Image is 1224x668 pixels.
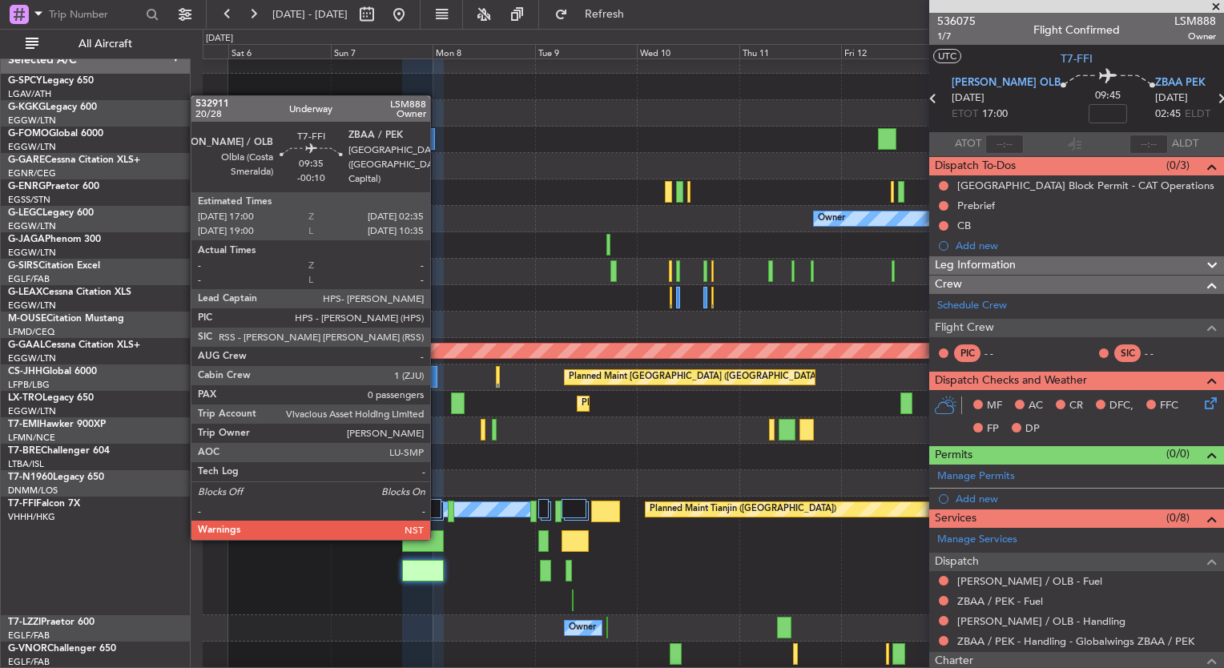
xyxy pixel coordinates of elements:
[987,421,999,437] span: FP
[1029,398,1043,414] span: AC
[1069,398,1083,414] span: CR
[8,499,80,509] a: T7-FFIFalcon 7X
[8,314,46,324] span: M-OUSE
[1174,13,1216,30] span: LSM888
[1155,107,1181,123] span: 02:45
[8,340,140,350] a: G-GAALCessna Citation XLS+
[1061,50,1093,67] span: T7-FFI
[935,319,994,337] span: Flight Crew
[957,614,1125,628] a: [PERSON_NAME] / OLB - Handling
[937,13,976,30] span: 536075
[933,49,961,63] button: UTC
[1025,421,1040,437] span: DP
[937,469,1015,485] a: Manage Permits
[8,247,56,259] a: EGGW/LTN
[8,76,94,86] a: G-SPCYLegacy 650
[1185,107,1210,123] span: ELDT
[272,7,348,22] span: [DATE] - [DATE]
[984,346,1021,360] div: - -
[331,44,433,58] div: Sun 7
[841,44,943,58] div: Fri 12
[8,129,103,139] a: G-FOMOGlobal 6000
[8,155,140,165] a: G-GARECessna Citation XLS+
[8,261,100,271] a: G-SIRSCitation Excel
[8,340,45,350] span: G-GAAL
[8,235,101,244] a: G-JAGAPhenom 300
[8,644,47,654] span: G-VNOR
[8,379,50,391] a: LFPB/LBG
[957,199,995,212] div: Prebrief
[952,75,1061,91] span: [PERSON_NAME] OLB
[8,432,55,444] a: LFMN/NCE
[8,155,45,165] span: G-GARE
[8,446,110,456] a: T7-BREChallenger 604
[8,129,49,139] span: G-FOMO
[569,365,821,389] div: Planned Maint [GEOGRAPHIC_DATA] ([GEOGRAPHIC_DATA])
[1166,509,1190,526] span: (0/8)
[637,44,739,58] div: Wed 10
[957,219,971,232] div: CB
[418,501,433,516] img: gray-close.svg
[935,276,962,294] span: Crew
[8,405,56,417] a: EGGW/LTN
[18,31,174,57] button: All Aircraft
[8,458,44,470] a: LTBA/ISL
[935,553,979,571] span: Dispatch
[935,372,1087,390] span: Dispatch Checks and Weather
[8,300,56,312] a: EGGW/LTN
[8,367,97,376] a: CS-JHHGlobal 6000
[1155,91,1188,107] span: [DATE]
[8,644,116,654] a: G-VNORChallenger 650
[8,103,97,112] a: G-KGKGLegacy 600
[8,194,50,206] a: EGSS/STN
[8,326,54,338] a: LFMD/CEQ
[8,393,42,403] span: LX-TRO
[957,179,1214,192] div: [GEOGRAPHIC_DATA] Block Permit - CAT Operations
[818,207,845,231] div: Owner
[582,392,686,416] div: Planned Maint Dusseldorf
[569,616,596,640] div: Owner
[8,485,58,497] a: DNMM/LOS
[8,261,38,271] span: G-SIRS
[8,511,55,523] a: VHHH/HKG
[987,398,1002,414] span: MF
[8,420,106,429] a: T7-EMIHawker 900XP
[8,656,50,668] a: EGLF/FAB
[8,393,94,403] a: LX-TROLegacy 650
[956,239,1216,252] div: Add new
[1166,157,1190,174] span: (0/3)
[8,420,39,429] span: T7-EMI
[8,141,56,153] a: EGGW/LTN
[955,136,981,152] span: ATOT
[8,208,94,218] a: G-LEGCLegacy 600
[957,634,1194,648] a: ZBAA / PEK - Handling - Globalwings ZBAA / PEK
[1174,30,1216,43] span: Owner
[8,618,41,627] span: T7-LZZI
[1095,88,1121,104] span: 09:45
[8,473,53,482] span: T7-N1960
[1166,445,1190,462] span: (0/0)
[1033,22,1120,38] div: Flight Confirmed
[650,497,836,521] div: Planned Maint Tianjin ([GEOGRAPHIC_DATA])
[228,44,330,58] div: Sat 6
[985,135,1024,154] input: --:--
[8,352,56,364] a: EGGW/LTN
[535,44,637,58] div: Tue 9
[982,107,1008,123] span: 17:00
[935,509,976,528] span: Services
[1160,398,1178,414] span: FFC
[8,499,36,509] span: T7-FFI
[952,91,984,107] span: [DATE]
[935,256,1016,275] span: Leg Information
[8,314,124,324] a: M-OUSECitation Mustang
[8,103,46,112] span: G-KGKG
[8,76,42,86] span: G-SPCY
[935,446,972,465] span: Permits
[8,208,42,218] span: G-LEGC
[8,473,104,482] a: T7-N1960Legacy 650
[433,44,534,58] div: Mon 8
[8,288,131,297] a: G-LEAXCessna Citation XLS
[1109,398,1133,414] span: DFC,
[957,574,1102,588] a: [PERSON_NAME] / OLB - Fuel
[8,167,56,179] a: EGNR/CEG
